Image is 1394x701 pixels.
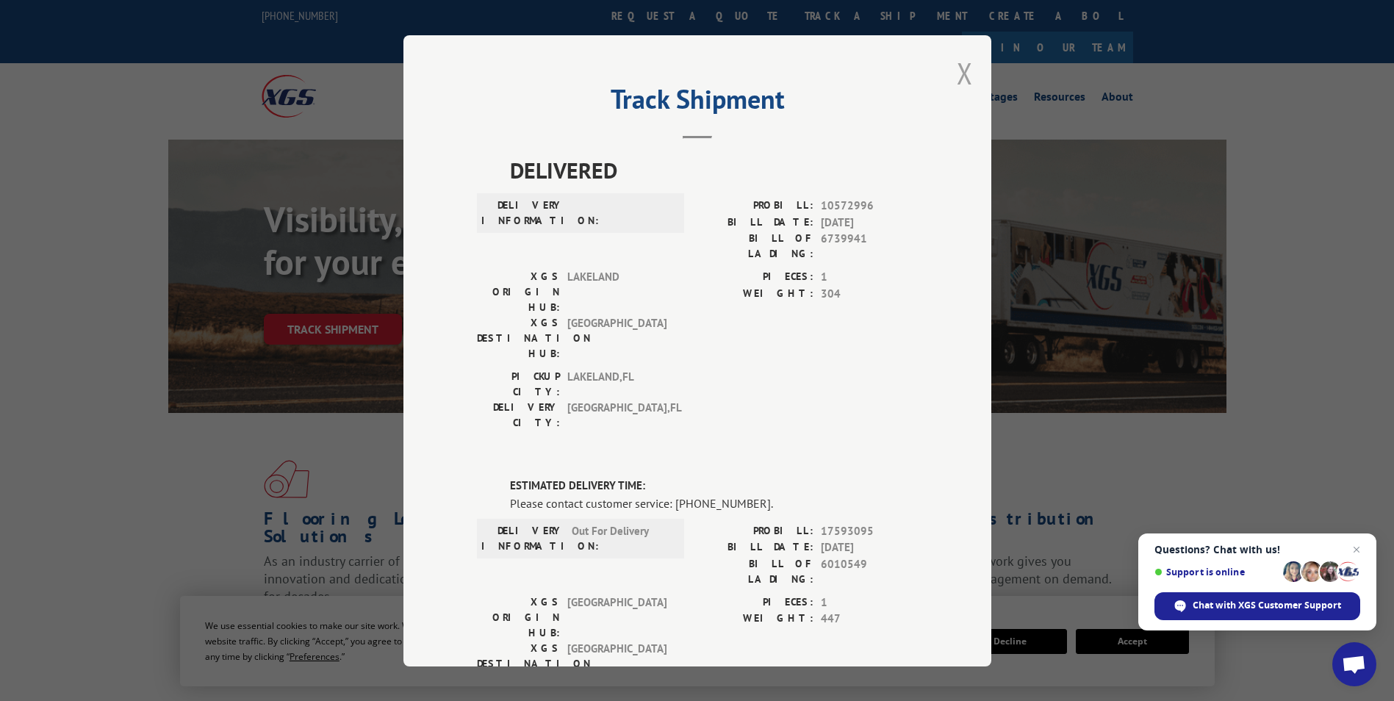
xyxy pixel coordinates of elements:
[1154,544,1360,556] span: Questions? Chat with us!
[821,285,918,302] span: 304
[477,400,560,431] label: DELIVERY CITY:
[1193,599,1341,612] span: Chat with XGS Customer Support
[1154,567,1278,578] span: Support is online
[572,522,671,553] span: Out For Delivery
[821,556,918,586] span: 6010549
[510,478,918,495] label: ESTIMATED DELIVERY TIME:
[821,594,918,611] span: 1
[567,269,667,315] span: LAKELAND
[821,611,918,628] span: 447
[697,539,813,556] label: BILL DATE:
[821,231,918,262] span: 6739941
[697,556,813,586] label: BILL OF LADING:
[697,522,813,539] label: PROBILL:
[510,154,918,187] span: DELIVERED
[510,494,918,511] div: Please contact customer service: [PHONE_NUMBER].
[477,594,560,640] label: XGS ORIGIN HUB:
[477,640,560,686] label: XGS DESTINATION HUB:
[567,369,667,400] span: LAKELAND , FL
[697,231,813,262] label: BILL OF LADING:
[697,214,813,231] label: BILL DATE:
[567,594,667,640] span: [GEOGRAPHIC_DATA]
[481,522,564,553] label: DELIVERY INFORMATION:
[697,594,813,611] label: PIECES:
[697,285,813,302] label: WEIGHT:
[477,269,560,315] label: XGS ORIGIN HUB:
[957,54,973,93] button: Close modal
[567,400,667,431] span: [GEOGRAPHIC_DATA] , FL
[821,539,918,556] span: [DATE]
[567,640,667,686] span: [GEOGRAPHIC_DATA]
[567,315,667,362] span: [GEOGRAPHIC_DATA]
[477,89,918,117] h2: Track Shipment
[821,522,918,539] span: 17593095
[481,198,564,229] label: DELIVERY INFORMATION:
[1154,592,1360,620] span: Chat with XGS Customer Support
[697,611,813,628] label: WEIGHT:
[697,198,813,215] label: PROBILL:
[1332,642,1376,686] a: Open chat
[821,198,918,215] span: 10572996
[821,214,918,231] span: [DATE]
[821,269,918,286] span: 1
[697,269,813,286] label: PIECES:
[477,369,560,400] label: PICKUP CITY:
[477,315,560,362] label: XGS DESTINATION HUB:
